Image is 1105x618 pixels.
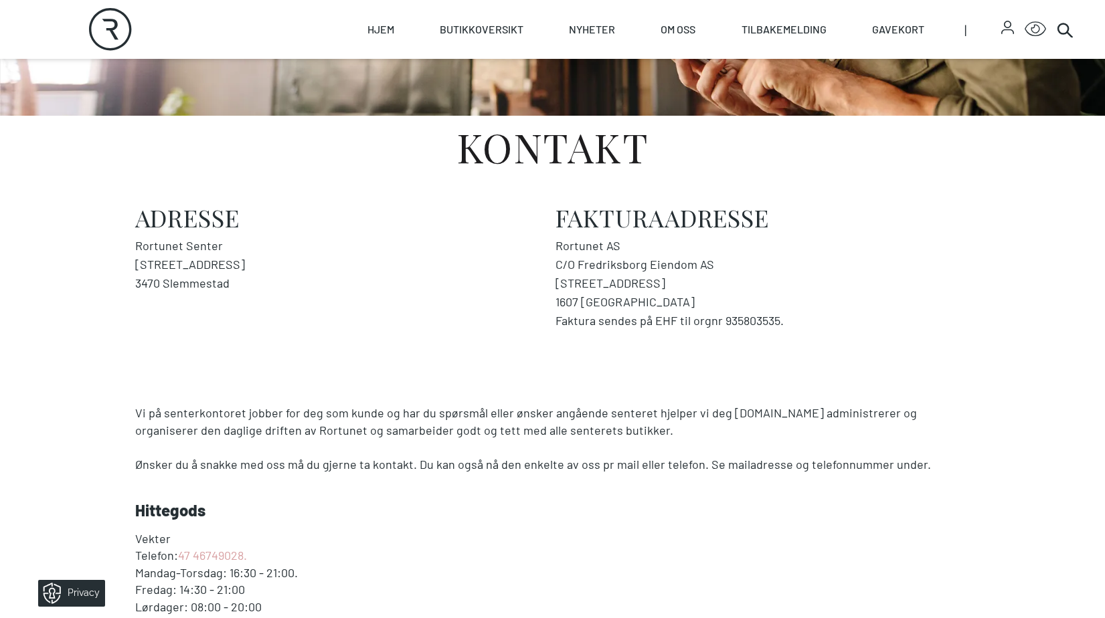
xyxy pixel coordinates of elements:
a: 47 46749028. [178,548,247,562]
p: Vekter [135,530,970,548]
p: Lørdager: 08:00 - 20:00 [135,599,970,616]
p: Mandag-Torsdag: 16:30 - 21:00. [135,564,970,582]
p: Telefon: [135,547,970,564]
p: Vi på senterkontoret jobber for deg som kunde og har du spørsmål eller ønsker angående senteret h... [135,405,970,439]
h3: Hittegods [135,501,970,520]
address: Rortunet AS C/O Fredriksborg Eiendom AS [STREET_ADDRESS] 1607 [GEOGRAPHIC_DATA] Faktura sendes på... [556,236,970,330]
iframe: Manage Preferences [13,575,122,611]
button: Open Accessibility Menu [1025,19,1046,40]
h2: Fakturaadresse [556,204,970,231]
address: Rortunet Senter [STREET_ADDRESS] 3470 Slemmestad [135,236,550,292]
h2: Adresse [135,204,550,231]
p: Ønsker du å snakke med oss må du gjerne ta kontakt. Du kan også nå den enkelte av oss pr mail ell... [135,456,970,474]
p: Fredag: 14:30 - 21:00 [135,581,970,599]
